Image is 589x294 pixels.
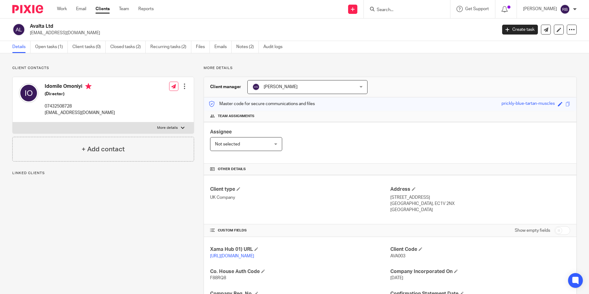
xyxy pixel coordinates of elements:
[45,103,115,109] p: 07432508728
[390,254,405,258] span: AVA003
[264,85,298,89] span: [PERSON_NAME]
[210,84,241,90] h3: Client manager
[76,6,86,12] a: Email
[515,227,550,234] label: Show empty fields
[12,41,30,53] a: Details
[502,100,555,108] div: prickly-blue-tartan-muscles
[110,41,146,53] a: Closed tasks (2)
[218,167,246,172] span: Other details
[85,83,91,89] i: Primary
[376,7,432,13] input: Search
[390,276,403,280] span: [DATE]
[204,66,577,71] p: More details
[45,91,115,97] h5: (Director)
[214,41,232,53] a: Emails
[12,5,43,13] img: Pixie
[30,23,400,30] h2: Avalta Ltd
[210,254,254,258] a: [URL][DOMAIN_NAME]
[560,4,570,14] img: svg%3E
[95,6,110,12] a: Clients
[210,268,390,275] h4: Co. House Auth Code
[390,186,570,193] h4: Address
[150,41,191,53] a: Recurring tasks (2)
[210,194,390,201] p: UK Company
[19,83,39,103] img: svg%3E
[390,246,570,253] h4: Client Code
[465,7,489,11] span: Get Support
[119,6,129,12] a: Team
[390,207,570,213] p: [GEOGRAPHIC_DATA]
[263,41,287,53] a: Audit logs
[523,6,557,12] p: [PERSON_NAME]
[12,23,25,36] img: svg%3E
[12,66,194,71] p: Client contacts
[210,228,390,233] h4: CUSTOM FIELDS
[72,41,106,53] a: Client tasks (0)
[209,101,315,107] p: Master code for secure communications and files
[196,41,210,53] a: Files
[252,83,260,91] img: svg%3E
[57,6,67,12] a: Work
[218,114,254,119] span: Team assignments
[215,142,240,146] span: Not selected
[210,129,232,134] span: Assignee
[390,194,570,201] p: [STREET_ADDRESS]
[35,41,68,53] a: Open tasks (1)
[390,201,570,207] p: [GEOGRAPHIC_DATA], EC1V 2NX
[390,268,570,275] h4: Company Incorporated On
[12,171,194,176] p: Linked clients
[30,30,493,36] p: [EMAIL_ADDRESS][DOMAIN_NAME]
[138,6,154,12] a: Reports
[45,83,115,91] h4: Idomile Omoniyi
[157,125,178,130] p: More details
[210,186,390,193] h4: Client type
[502,25,538,35] a: Create task
[45,110,115,116] p: [EMAIL_ADDRESS][DOMAIN_NAME]
[210,276,226,280] span: F88RQ8
[210,246,390,253] h4: Xama Hub 01) URL
[82,145,125,154] h4: + Add contact
[236,41,259,53] a: Notes (2)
